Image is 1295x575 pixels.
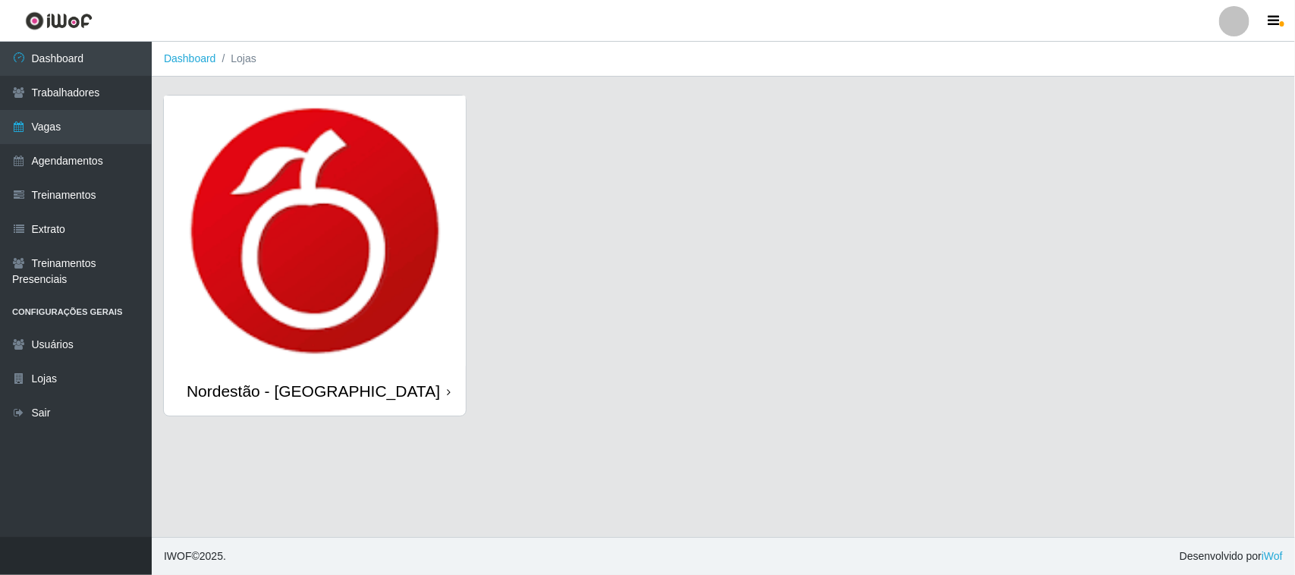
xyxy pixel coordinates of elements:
[1262,550,1283,562] a: iWof
[25,11,93,30] img: CoreUI Logo
[164,96,466,416] a: Nordestão - [GEOGRAPHIC_DATA]
[164,550,192,562] span: IWOF
[164,52,216,64] a: Dashboard
[216,51,256,67] li: Lojas
[164,548,226,564] span: © 2025 .
[1180,548,1283,564] span: Desenvolvido por
[164,96,466,366] img: cardImg
[152,42,1295,77] nav: breadcrumb
[187,382,440,401] div: Nordestão - [GEOGRAPHIC_DATA]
